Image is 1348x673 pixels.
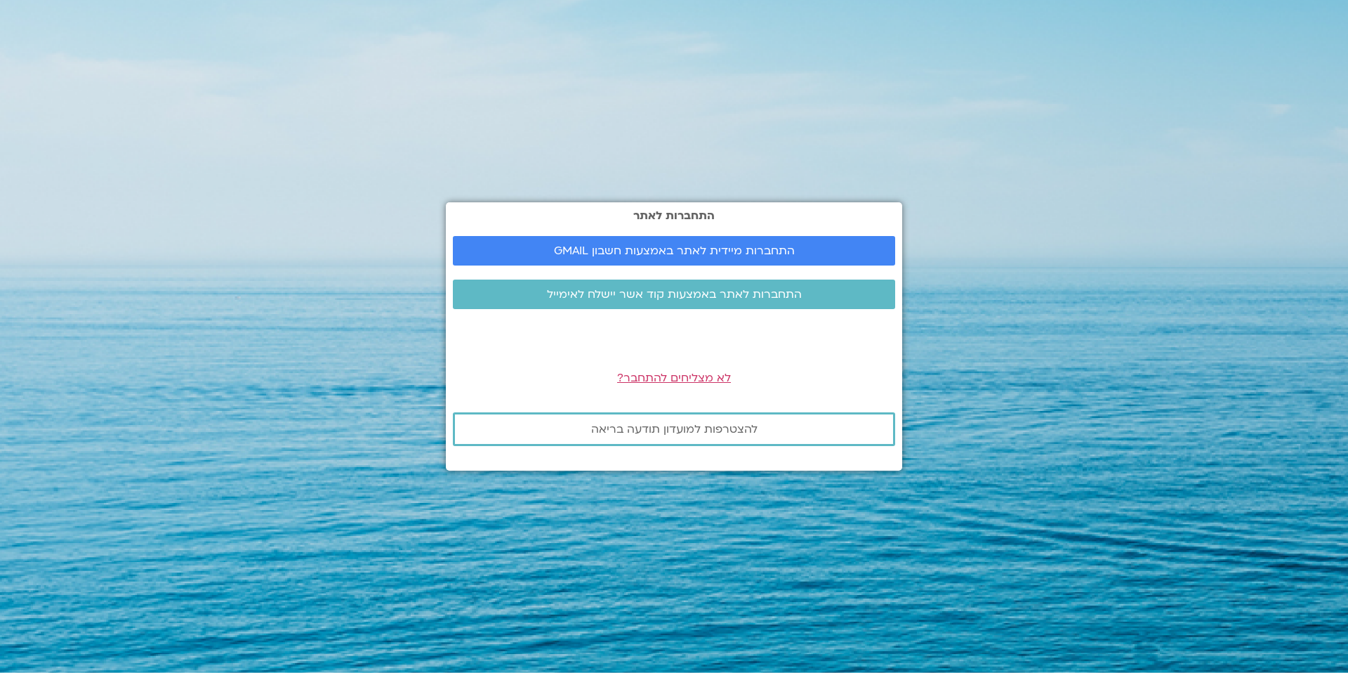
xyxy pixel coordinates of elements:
span: התחברות מיידית לאתר באמצעות חשבון GMAIL [554,244,795,257]
span: להצטרפות למועדון תודעה בריאה [591,423,758,436]
a: להצטרפות למועדון תודעה בריאה [453,412,895,446]
a: לא מצליחים להתחבר? [617,370,731,386]
a: התחברות מיידית לאתר באמצעות חשבון GMAIL [453,236,895,266]
a: התחברות לאתר באמצעות קוד אשר יישלח לאימייל [453,280,895,309]
h2: התחברות לאתר [453,209,895,222]
span: התחברות לאתר באמצעות קוד אשר יישלח לאימייל [547,288,802,301]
